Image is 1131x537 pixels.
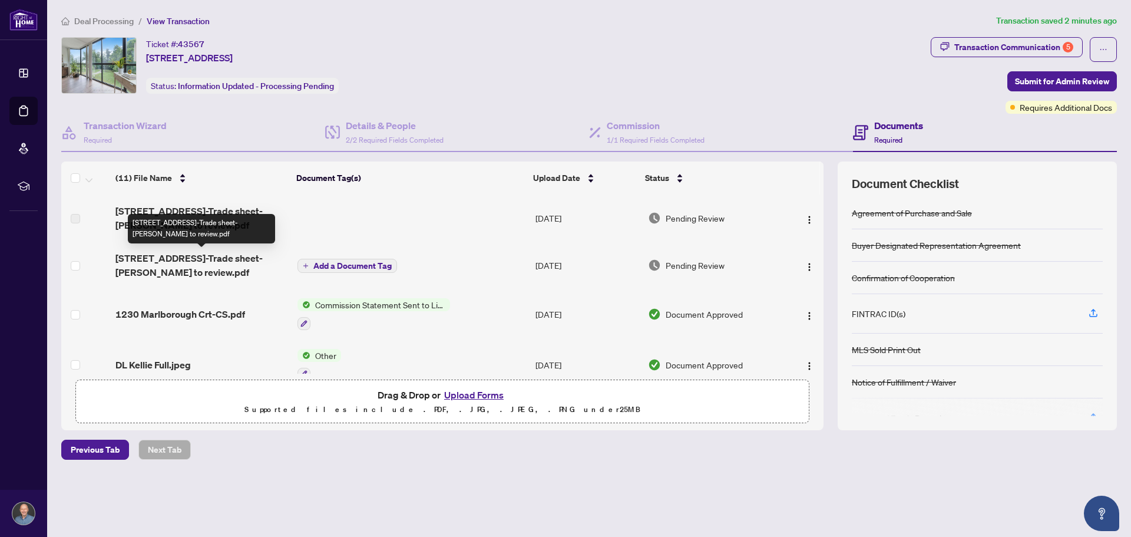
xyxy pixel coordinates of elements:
[346,118,444,133] h4: Details & People
[805,215,814,225] img: Logo
[1015,72,1109,91] span: Submit for Admin Review
[310,349,341,362] span: Other
[800,209,819,228] button: Logo
[178,39,204,50] span: 43567
[852,206,972,219] div: Agreement of Purchase and Sale
[115,358,191,372] span: DL Kellie Full.jpeg
[76,380,809,424] span: Drag & Drop orUpload FormsSupported files include .PDF, .JPG, .JPEG, .PNG under25MB
[71,440,120,459] span: Previous Tab
[303,263,309,269] span: plus
[607,118,705,133] h4: Commission
[147,16,210,27] span: View Transaction
[297,258,397,274] button: Add a Document Tag
[531,289,643,340] td: [DATE]
[852,176,959,192] span: Document Checklist
[146,78,339,94] div: Status:
[115,204,288,232] span: [STREET_ADDRESS]-Trade sheet-[PERSON_NAME] to review.pdf
[640,162,781,195] th: Status
[62,38,136,93] img: IMG-W12244780_1.jpg
[84,136,112,144] span: Required
[874,136,902,144] span: Required
[297,298,310,311] img: Status Icon
[805,262,814,272] img: Logo
[441,387,507,403] button: Upload Forms
[645,172,669,185] span: Status
[874,118,923,133] h4: Documents
[84,118,167,133] h4: Transaction Wizard
[61,440,129,460] button: Previous Tab
[146,37,204,51] div: Ticket #:
[852,343,921,356] div: MLS Sold Print Out
[346,136,444,144] span: 2/2 Required Fields Completed
[800,256,819,275] button: Logo
[83,403,802,417] p: Supported files include .PDF, .JPG, .JPEG, .PNG under 25 MB
[138,440,191,460] button: Next Tab
[852,239,1021,252] div: Buyer Designated Representation Agreement
[666,308,743,321] span: Document Approved
[666,259,725,272] span: Pending Review
[531,195,643,242] td: [DATE]
[128,214,275,243] div: [STREET_ADDRESS]-Trade sheet-[PERSON_NAME] to review.pdf
[292,162,528,195] th: Document Tag(s)
[800,305,819,324] button: Logo
[528,162,640,195] th: Upload Date
[805,361,814,371] img: Logo
[533,172,580,185] span: Upload Date
[1020,101,1112,114] span: Requires Additional Docs
[9,9,38,31] img: logo
[310,298,450,311] span: Commission Statement Sent to Listing Brokerage
[115,307,245,321] span: 1230 Marlborough Crt-CS.pdf
[1063,42,1073,52] div: 5
[111,162,292,195] th: (11) File Name
[313,262,392,270] span: Add a Document Tag
[531,242,643,289] td: [DATE]
[115,172,172,185] span: (11) File Name
[931,37,1083,57] button: Transaction Communication5
[531,340,643,390] td: [DATE]
[648,308,661,321] img: Document Status
[648,259,661,272] img: Document Status
[138,14,142,28] li: /
[297,259,397,273] button: Add a Document Tag
[146,51,233,65] span: [STREET_ADDRESS]
[115,251,288,279] span: [STREET_ADDRESS]-Trade sheet-[PERSON_NAME] to review.pdf
[954,38,1073,57] div: Transaction Communication
[648,358,661,371] img: Document Status
[297,349,310,362] img: Status Icon
[12,502,35,525] img: Profile Icon
[666,358,743,371] span: Document Approved
[996,14,1117,28] article: Transaction saved 2 minutes ago
[666,212,725,225] span: Pending Review
[297,298,450,330] button: Status IconCommission Statement Sent to Listing Brokerage
[378,387,507,403] span: Drag & Drop or
[1084,496,1119,531] button: Open asap
[800,355,819,374] button: Logo
[852,271,955,284] div: Confirmation of Cooperation
[1099,45,1107,54] span: ellipsis
[1007,71,1117,91] button: Submit for Admin Review
[648,212,661,225] img: Document Status
[178,81,334,91] span: Information Updated - Processing Pending
[852,375,956,388] div: Notice of Fulfillment / Waiver
[852,307,905,320] div: FINTRAC ID(s)
[74,16,134,27] span: Deal Processing
[607,136,705,144] span: 1/1 Required Fields Completed
[297,349,341,381] button: Status IconOther
[61,17,70,25] span: home
[805,311,814,321] img: Logo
